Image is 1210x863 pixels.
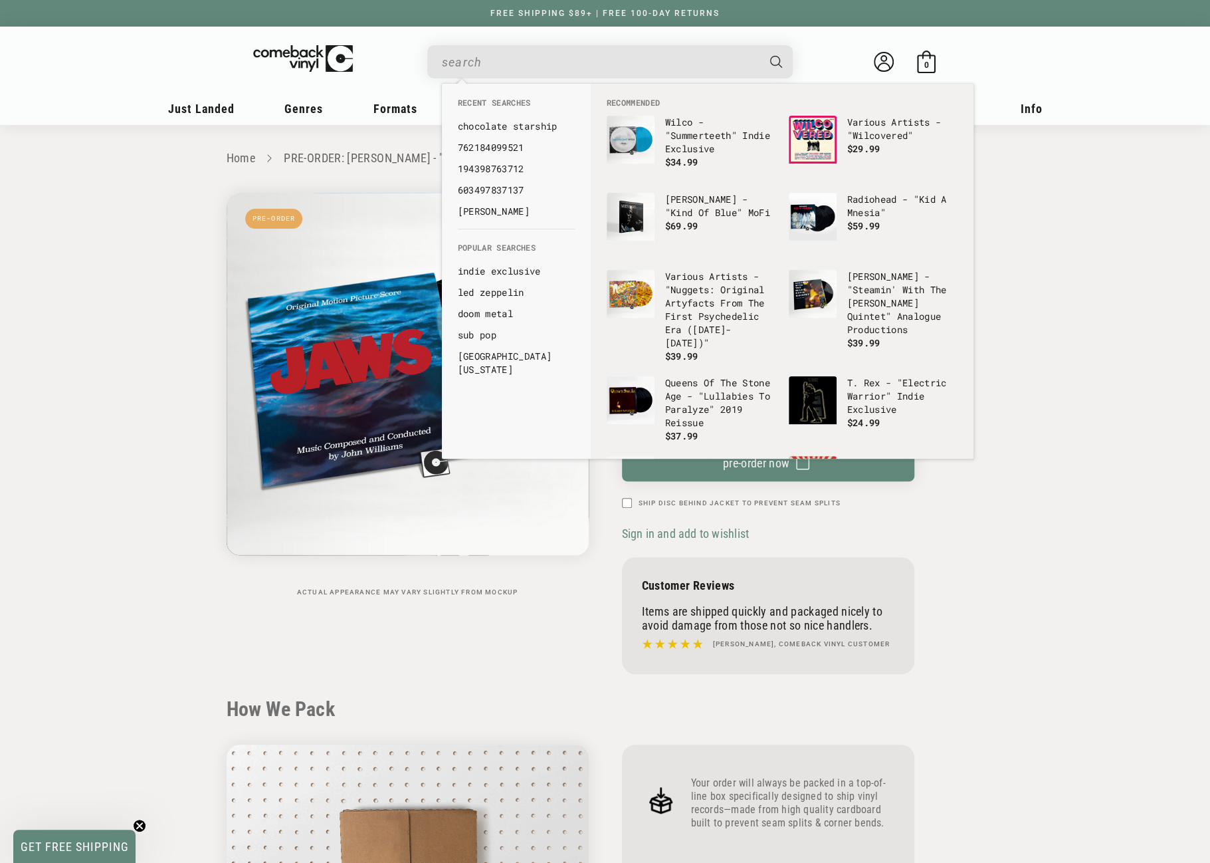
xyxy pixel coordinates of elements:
[284,151,559,165] a: PRE-ORDER: [PERSON_NAME] - "Jaws" 50th Anniversary
[227,151,255,165] a: Home
[427,45,793,78] div: Search
[782,370,964,447] li: default_products: T. Rex - "Electric Warrior" Indie Exclusive
[782,263,964,356] li: default_products: Miles Davis - "Steamin' With The Miles Davis Quintet" Analogue Productions
[847,456,958,483] p: Incubus - "Light Grenades" Regular
[458,350,575,376] a: [GEOGRAPHIC_DATA][US_STATE]
[782,109,964,186] li: default_products: Various Artists - "Wilcovered"
[442,229,591,387] div: Popular Searches
[782,186,964,263] li: default_products: Radiohead - "Kid A Mnesia"
[607,376,655,424] img: Queens Of The Stone Age - "Lullabies To Paralyze" 2019 Reissue
[665,376,775,430] p: Queens Of The Stone Age - "Lullabies To Paralyze" 2019 Reissue
[847,336,880,349] span: $39.99
[458,265,575,278] a: indie exclusive
[789,193,837,241] img: Radiohead - "Kid A Mnesia"
[600,97,964,109] li: Recommended
[642,636,703,653] img: star5.svg
[227,697,984,721] h2: How We Pack
[642,578,894,592] p: Customer Reviews
[789,270,958,350] a: Miles Davis - "Steamin' With The Miles Davis Quintet" Analogue Productions [PERSON_NAME] - "Steam...
[245,209,303,229] span: Pre-Order
[451,261,581,282] li: default_suggestions: indie exclusive
[789,116,958,180] a: Various Artists - "Wilcovered" Various Artists - "Wilcovered" $29.99
[458,307,575,320] a: doom metal
[789,376,837,424] img: T. Rex - "Electric Warrior" Indie Exclusive
[789,270,837,318] img: Miles Davis - "Steamin' With The Miles Davis Quintet" Analogue Productions
[451,201,581,222] li: recent_searches: elton john
[665,219,698,232] span: $69.99
[168,102,235,116] span: Just Landed
[600,186,782,263] li: default_products: Miles Davis - "Kind Of Blue" MoFi
[600,263,782,370] li: default_products: Various Artists - "Nuggets: Original Artyfacts From The First Psychedelic Era (...
[665,270,775,350] p: Various Artists - "Nuggets: Original Artyfacts From The First Psychedelic Era ([DATE]-[DATE])"
[227,588,589,596] p: Actual appearance may vary slightly from mockup
[642,781,680,820] img: Frame_4.png
[665,350,698,362] span: $39.99
[451,180,581,201] li: recent_searches: 603497837137
[1021,102,1043,116] span: Info
[458,162,575,176] a: 194398763712
[458,184,575,197] a: 603497837137
[442,84,591,229] div: Recent Searches
[607,376,775,443] a: Queens Of The Stone Age - "Lullabies To Paralyze" 2019 Reissue Queens Of The Stone Age - "Lullabi...
[665,456,775,469] p: The Beatles - "1"
[227,149,984,168] nav: breadcrumbs
[442,49,757,76] input: When autocomplete results are available use up and down arrows to review and enter to select
[665,156,698,168] span: $34.99
[847,193,958,219] p: Radiohead - "Kid A Mnesia"
[622,526,753,541] button: Sign in and add to wishlist
[789,116,837,164] img: Various Artists - "Wilcovered"
[847,376,958,416] p: T. Rex - "Electric Warrior" Indie Exclusive
[284,102,323,116] span: Genres
[782,449,964,527] li: default_products: Incubus - "Light Grenades" Regular
[607,116,775,180] a: Wilco - "Summerteeth" Indie Exclusive Wilco - "Summerteeth" Indie Exclusive $34.99
[451,137,581,158] li: recent_searches: 762184099521
[451,158,581,180] li: recent_searches: 194398763712
[789,376,958,440] a: T. Rex - "Electric Warrior" Indie Exclusive T. Rex - "Electric Warrior" Indie Exclusive $24.99
[789,456,837,504] img: Incubus - "Light Grenades" Regular
[622,445,914,481] button: pre-order now
[665,116,775,156] p: Wilco - "Summerteeth" Indie Exclusive
[847,270,958,336] p: [PERSON_NAME] - "Steamin' With The [PERSON_NAME] Quintet" Analogue Productions
[847,219,880,232] span: $59.99
[607,193,775,257] a: Miles Davis - "Kind Of Blue" MoFi [PERSON_NAME] - "Kind Of Blue" MoFi $69.99
[723,456,790,470] span: pre-order now
[458,286,575,299] a: led zeppelin
[451,242,581,261] li: Popular Searches
[847,416,880,429] span: $24.99
[451,324,581,346] li: default_suggestions: sub pop
[227,193,589,596] media-gallery: Gallery Viewer
[665,430,698,442] span: $37.99
[477,9,733,18] a: FREE SHIPPING $89+ | FREE 100-DAY RETURNS
[451,346,581,380] li: default_suggestions: hotel california
[600,370,782,449] li: default_products: Queens Of The Stone Age - "Lullabies To Paralyze" 2019 Reissue
[713,639,890,650] h4: [PERSON_NAME], Comeback Vinyl customer
[133,819,146,832] button: Close teaser
[607,116,655,164] img: Wilco - "Summerteeth" Indie Exclusive
[591,84,973,459] div: Recommended
[789,193,958,257] a: Radiohead - "Kid A Mnesia" Radiohead - "Kid A Mnesia" $59.99
[622,527,749,541] span: Sign in and add to wishlist
[21,840,129,854] span: GET FREE SHIPPING
[600,449,782,527] li: default_products: The Beatles - "1"
[789,456,958,520] a: Incubus - "Light Grenades" Regular Incubus - "Light Grenades" Regular
[451,303,581,324] li: default_suggestions: doom metal
[639,498,841,508] label: Ship Disc Behind Jacket To Prevent Seam Splits
[373,102,417,116] span: Formats
[607,456,775,520] a: The Beatles - "1" The Beatles - "1"
[691,777,894,830] p: Your order will always be packed in a top-of-line box specifically designed to ship vinyl records...
[607,270,775,363] a: Various Artists - "Nuggets: Original Artyfacts From The First Psychedelic Era (1965-1968)" Variou...
[607,270,655,318] img: Various Artists - "Nuggets: Original Artyfacts From The First Psychedelic Era (1965-1968)"
[607,193,655,241] img: Miles Davis - "Kind Of Blue" MoFi
[458,141,575,154] a: 762184099521
[600,109,782,186] li: default_products: Wilco - "Summerteeth" Indie Exclusive
[924,60,928,70] span: 0
[458,328,575,342] a: sub pop
[458,120,575,133] a: chocolate starship
[665,193,775,219] p: [PERSON_NAME] - "Kind Of Blue" MoFi
[451,282,581,303] li: default_suggestions: led zeppelin
[451,97,581,116] li: Recent Searches
[13,830,136,863] div: GET FREE SHIPPINGClose teaser
[642,604,894,632] p: Items are shipped quickly and packaged nicely to avoid damage from those not so nice handlers.
[847,142,880,155] span: $29.99
[458,205,575,218] a: [PERSON_NAME]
